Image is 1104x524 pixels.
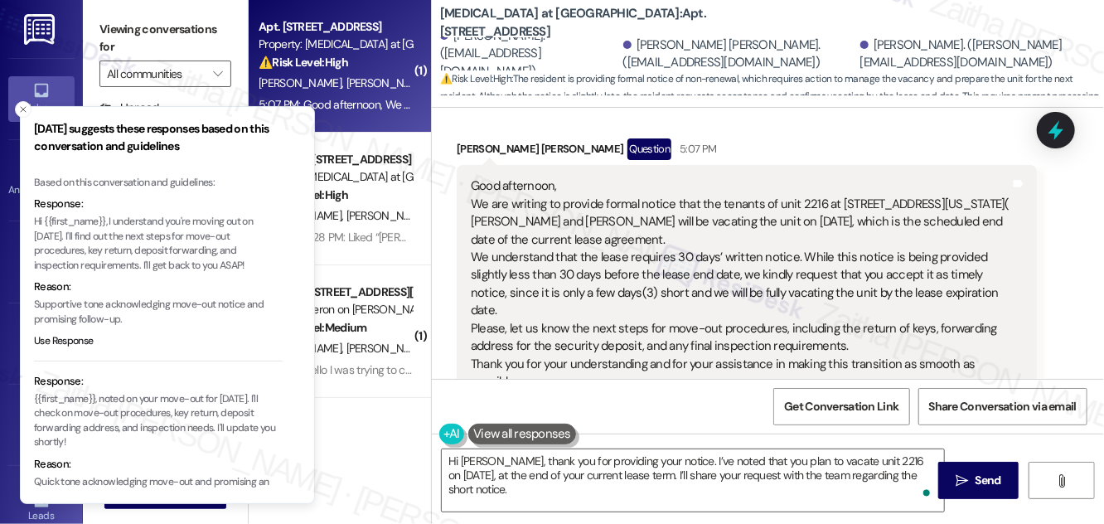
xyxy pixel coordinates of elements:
[259,75,346,90] span: [PERSON_NAME]
[34,392,283,450] p: {{first_name}}, noted on your move-out for [DATE]. I'll check on move-out procedures, key return,...
[213,67,222,80] i: 
[346,208,429,223] span: [PERSON_NAME]
[627,138,671,159] div: Question
[860,36,1092,72] div: [PERSON_NAME]. ([PERSON_NAME][EMAIL_ADDRESS][DOMAIN_NAME])
[34,120,283,155] h3: [DATE] suggests these responses based on this conversation and guidelines
[259,36,412,53] div: Property: [MEDICAL_DATA] at [GEOGRAPHIC_DATA]
[99,17,231,61] label: Viewing conversations for
[442,449,944,512] textarea: To enrich screen reader interactions, please activate Accessibility in Grammarly extension settings
[976,472,1001,489] span: Send
[440,70,1104,124] span: : The resident is providing formal notice of non-renewal, which requires action to manage the vac...
[675,140,716,158] div: 5:07 PM
[8,321,75,366] a: Insights •
[956,474,968,488] i: 
[259,301,412,318] div: Property: Heron on [PERSON_NAME]
[918,388,1087,425] button: Share Conversation via email
[34,298,283,327] p: Supportive tone acknowledging move-out notice and promising follow-up.
[457,138,1037,165] div: [PERSON_NAME] [PERSON_NAME]
[259,151,412,168] div: Apt. 2370, [STREET_ADDRESS]
[938,462,1019,499] button: Send
[34,215,283,273] p: Hi {{first_name}}, I understand you're moving out on [DATE]. I'll find out the next steps for mov...
[784,398,898,415] span: Get Conversation Link
[34,475,283,504] p: Quick tone acknowledging move-out and promising an update.
[34,456,283,473] div: Reason:
[34,279,283,295] div: Reason:
[440,5,772,41] b: [MEDICAL_DATA] at [GEOGRAPHIC_DATA]: Apt. [STREET_ADDRESS]
[15,101,31,118] button: Close toast
[259,55,348,70] strong: ⚠️ Risk Level: High
[8,402,75,447] a: Buildings
[259,284,412,301] div: Apt. 1902, [STREET_ADDRESS][PERSON_NAME]
[471,177,1010,391] div: Good afternoon, We are writing to provide formal notice that the tenants of unit 2216 at [STREET_...
[34,176,283,191] div: Based on this conversation and guidelines:
[440,72,511,85] strong: ⚠️ Risk Level: High
[107,61,205,87] input: All communities
[24,14,58,45] img: ResiDesk Logo
[259,18,412,36] div: Apt. [STREET_ADDRESS]
[773,388,909,425] button: Get Conversation Link
[34,373,283,390] div: Response:
[259,168,412,186] div: Property: [MEDICAL_DATA] at [GEOGRAPHIC_DATA]
[623,36,856,72] div: [PERSON_NAME] [PERSON_NAME]. ([EMAIL_ADDRESS][DOMAIN_NAME])
[8,76,75,121] a: Inbox
[8,240,75,284] a: Site Visit •
[346,341,429,356] span: [PERSON_NAME]
[929,398,1077,415] span: Share Conversation via email
[346,75,520,90] span: [PERSON_NAME] [PERSON_NAME]
[34,334,94,349] button: Use Response
[34,196,283,212] div: Response:
[1055,474,1068,488] i: 
[440,27,619,80] div: [PERSON_NAME]. ([EMAIL_ADDRESS][DOMAIN_NAME])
